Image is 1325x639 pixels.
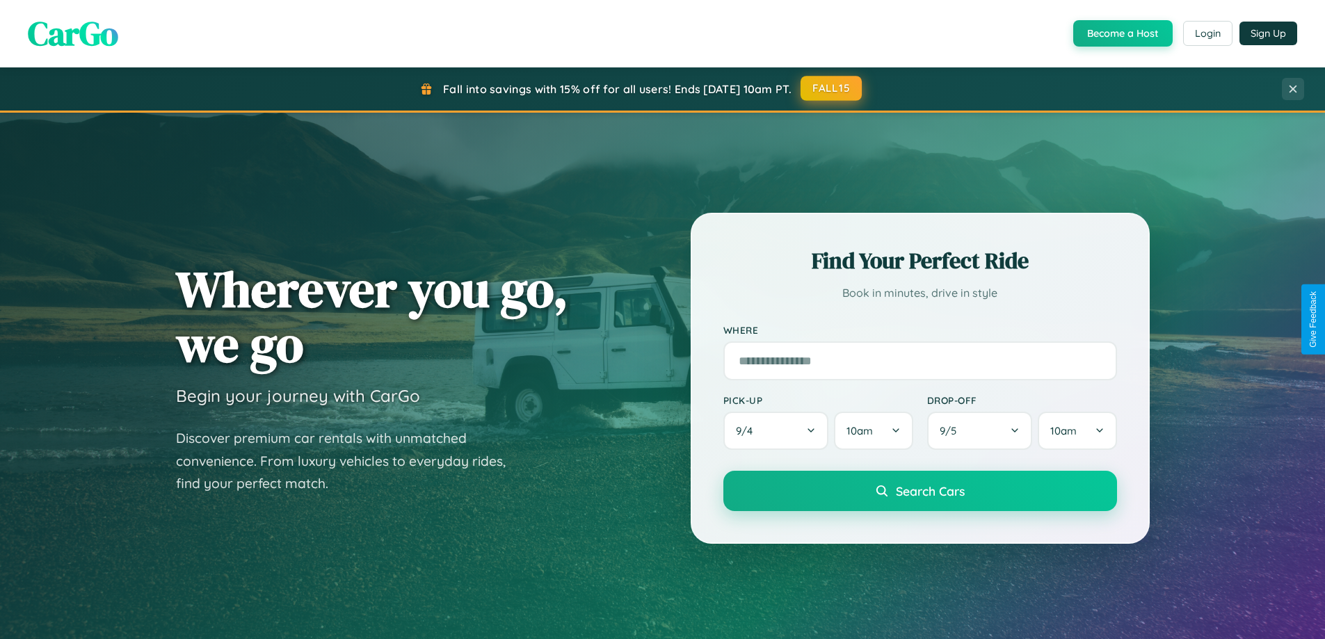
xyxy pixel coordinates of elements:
[176,261,568,371] h1: Wherever you go, we go
[940,424,963,437] span: 9 / 5
[927,394,1117,406] label: Drop-off
[723,283,1117,303] p: Book in minutes, drive in style
[896,483,965,499] span: Search Cars
[443,82,792,96] span: Fall into savings with 15% off for all users! Ends [DATE] 10am PT.
[176,427,524,495] p: Discover premium car rentals with unmatched convenience. From luxury vehicles to everyday rides, ...
[1239,22,1297,45] button: Sign Up
[927,412,1033,450] button: 9/5
[723,412,829,450] button: 9/4
[723,394,913,406] label: Pick-up
[176,385,420,406] h3: Begin your journey with CarGo
[28,10,118,56] span: CarGo
[1308,291,1318,348] div: Give Feedback
[723,324,1117,336] label: Where
[736,424,760,437] span: 9 / 4
[723,471,1117,511] button: Search Cars
[846,424,873,437] span: 10am
[1183,21,1232,46] button: Login
[1073,20,1173,47] button: Become a Host
[1038,412,1116,450] button: 10am
[723,245,1117,276] h2: Find Your Perfect Ride
[1050,424,1077,437] span: 10am
[801,76,862,101] button: FALL15
[834,412,913,450] button: 10am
